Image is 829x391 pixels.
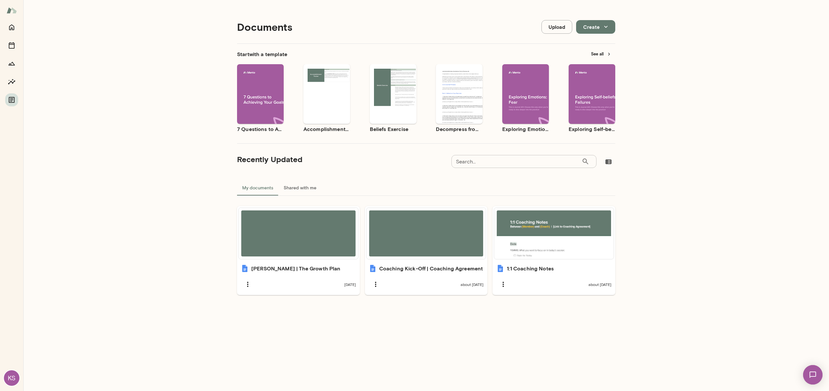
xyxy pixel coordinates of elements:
[344,282,356,287] span: [DATE]
[5,39,18,52] button: Sessions
[5,93,18,106] button: Documents
[588,282,611,287] span: about [DATE]
[251,265,341,272] h6: [PERSON_NAME] | The Growth Plan
[278,180,322,195] button: Shared with me
[5,21,18,34] button: Home
[436,125,483,133] h6: Decompress from a Job
[460,282,483,287] span: about [DATE]
[237,180,615,195] div: documents tabs
[237,21,292,33] h4: Documents
[587,49,615,59] button: See all
[507,265,554,272] h6: 1:1 Coaching Notes
[237,154,302,164] h5: Recently Updated
[576,20,615,34] button: Create
[541,20,572,34] button: Upload
[241,265,249,272] img: Konstantin Sinichkin | The Growth Plan
[303,125,350,133] h6: Accomplishment Tracker
[5,75,18,88] button: Insights
[496,265,504,272] img: 1:1 Coaching Notes
[369,265,377,272] img: Coaching Kick-Off | Coaching Agreement
[502,125,549,133] h6: Exploring Emotions: Fear
[379,265,483,272] h6: Coaching Kick-Off | Coaching Agreement
[4,370,19,386] div: KS
[237,180,278,195] button: My documents
[237,125,284,133] h6: 7 Questions to Achieving Your Goals
[6,4,17,17] img: Mento
[569,125,615,133] h6: Exploring Self-beliefs: Failures
[370,125,416,133] h6: Beliefs Exercise
[237,50,287,58] h6: Start with a template
[5,57,18,70] button: Growth Plan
